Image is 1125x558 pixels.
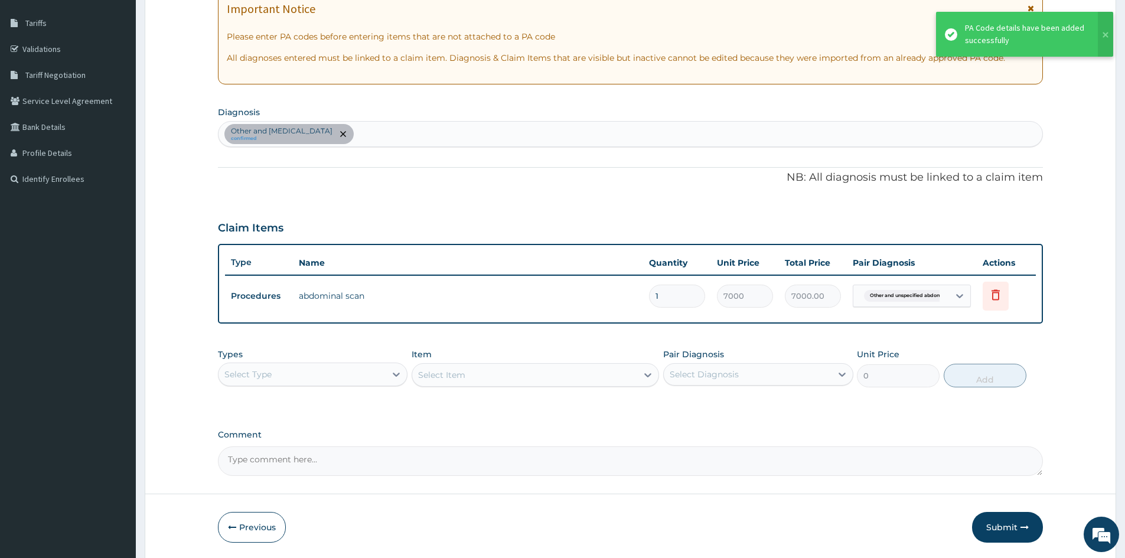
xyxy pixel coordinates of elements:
textarea: Type your message and hit 'Enter' [6,322,225,364]
p: Please enter PA codes before entering items that are not attached to a PA code [227,31,1034,43]
small: confirmed [231,136,332,142]
td: Procedures [225,285,293,307]
div: Chat with us now [61,66,198,81]
span: Tariff Negotiation [25,70,86,80]
span: remove selection option [338,129,348,139]
h3: Claim Items [218,222,283,235]
th: Type [225,252,293,273]
th: Pair Diagnosis [847,251,977,275]
p: All diagnoses entered must be linked to a claim item. Diagnosis & Claim Items that are visible bu... [227,52,1034,64]
span: Tariffs [25,18,47,28]
label: Pair Diagnosis [663,348,724,360]
th: Total Price [779,251,847,275]
td: abdominal scan [293,284,643,308]
label: Unit Price [857,348,899,360]
button: Add [944,364,1026,387]
div: Select Diagnosis [670,368,739,380]
button: Submit [972,512,1043,543]
button: Previous [218,512,286,543]
div: PA Code details have been added successfully [965,22,1087,47]
img: d_794563401_company_1708531726252_794563401 [22,59,48,89]
th: Name [293,251,643,275]
label: Item [412,348,432,360]
label: Types [218,350,243,360]
label: Comment [218,430,1043,440]
th: Quantity [643,251,711,275]
span: We're online! [69,149,163,268]
th: Actions [977,251,1036,275]
div: Select Type [224,368,272,380]
div: Minimize live chat window [194,6,222,34]
p: NB: All diagnosis must be linked to a claim item [218,170,1043,185]
span: Other and unspecified abdomina... [864,290,958,302]
th: Unit Price [711,251,779,275]
p: Other and [MEDICAL_DATA] [231,126,332,136]
h1: Important Notice [227,2,315,15]
label: Diagnosis [218,106,260,118]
